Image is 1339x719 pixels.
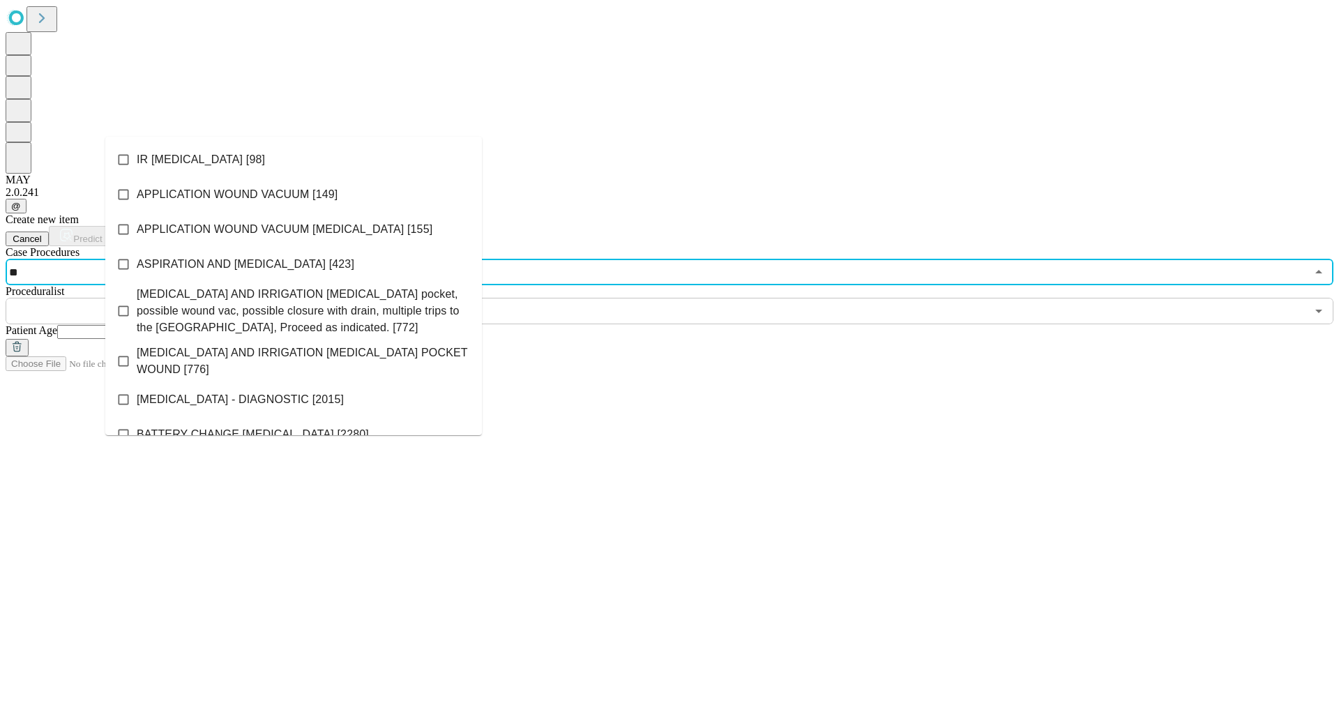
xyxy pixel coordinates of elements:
[6,213,79,225] span: Create new item
[6,232,49,246] button: Cancel
[137,186,338,203] span: APPLICATION WOUND VACUUM [149]
[1309,262,1329,282] button: Close
[6,285,64,297] span: Proceduralist
[1309,301,1329,321] button: Open
[137,345,471,378] span: [MEDICAL_DATA] AND IRRIGATION [MEDICAL_DATA] POCKET WOUND [776]
[49,226,113,246] button: Predict
[73,234,102,244] span: Predict
[6,246,80,258] span: Scheduled Procedure
[137,151,265,168] span: IR [MEDICAL_DATA] [98]
[13,234,42,244] span: Cancel
[137,391,344,408] span: [MEDICAL_DATA] - DIAGNOSTIC [2015]
[6,199,27,213] button: @
[11,201,21,211] span: @
[137,256,354,273] span: ASPIRATION AND [MEDICAL_DATA] [423]
[137,426,369,443] span: BATTERY CHANGE [MEDICAL_DATA] [2280]
[137,221,432,238] span: APPLICATION WOUND VACUUM [MEDICAL_DATA] [155]
[137,286,471,336] span: [MEDICAL_DATA] AND IRRIGATION [MEDICAL_DATA] pocket, possible wound vac, possible closure with dr...
[6,174,1333,186] div: MAY
[6,324,57,336] span: Patient Age
[6,186,1333,199] div: 2.0.241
